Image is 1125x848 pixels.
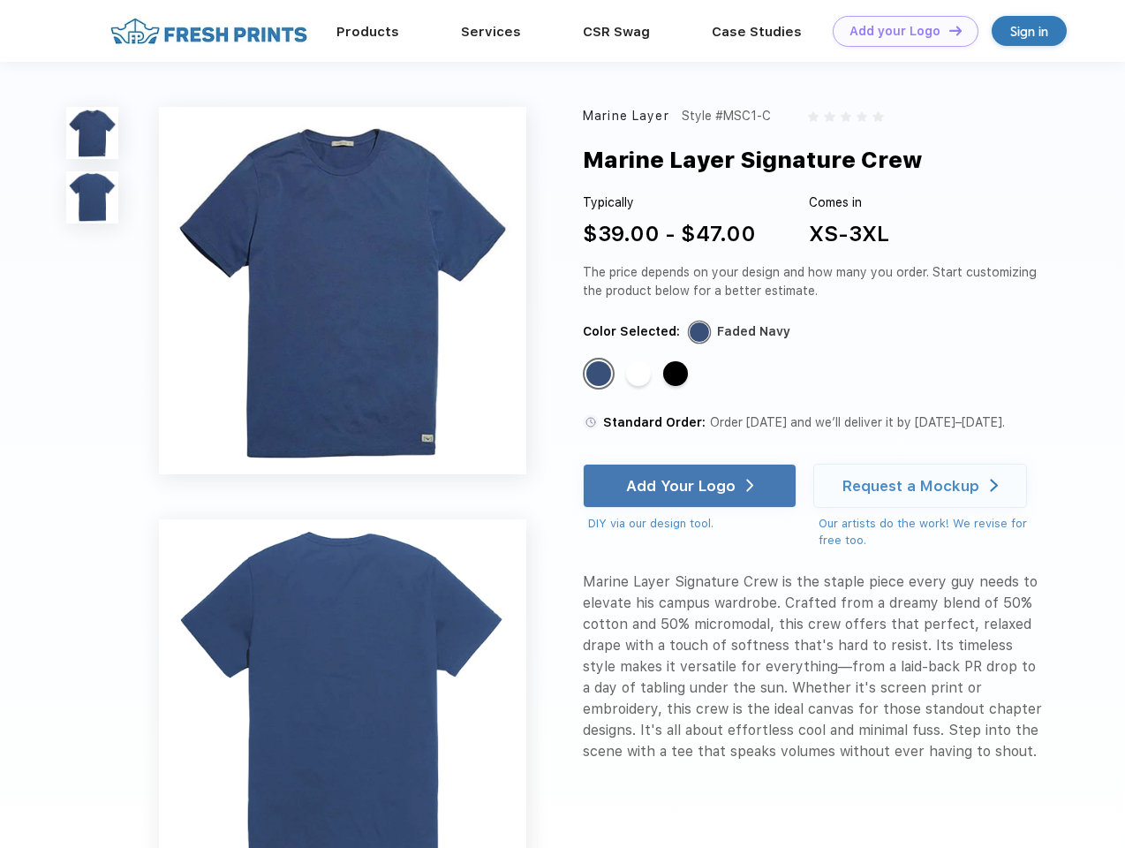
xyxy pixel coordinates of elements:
div: Marine Layer Signature Crew [583,143,923,177]
img: white arrow [746,479,754,492]
img: gray_star.svg [808,111,819,122]
div: Marine Layer [583,107,669,125]
div: Comes in [809,193,889,212]
div: Add your Logo [849,24,940,39]
div: Marine Layer Signature Crew is the staple piece every guy needs to elevate his campus wardrobe. C... [583,572,1044,762]
div: Sign in [1010,21,1048,42]
div: Faded Navy [586,361,611,386]
div: Color Selected: [583,322,680,341]
span: Order [DATE] and we’ll deliver it by [DATE]–[DATE]. [710,415,1005,429]
img: gray_star.svg [841,111,851,122]
div: Typically [583,193,756,212]
div: Style #MSC1-C [682,107,771,125]
img: fo%20logo%202.webp [105,16,313,47]
img: func=resize&h=640 [159,107,526,474]
img: gray_star.svg [872,111,883,122]
div: XS-3XL [809,218,889,250]
img: gray_star.svg [824,111,834,122]
div: White [626,361,651,386]
a: Products [336,24,399,40]
img: func=resize&h=100 [66,171,118,223]
div: The price depends on your design and how many you order. Start customizing the product below for ... [583,263,1044,300]
img: standard order [583,414,599,430]
div: Add Your Logo [626,477,736,495]
div: Our artists do the work! We revise for free too. [819,515,1044,549]
img: gray_star.svg [857,111,867,122]
a: Sign in [992,16,1067,46]
img: func=resize&h=100 [66,107,118,159]
span: Standard Order: [603,415,706,429]
div: Request a Mockup [842,477,979,495]
img: white arrow [990,479,998,492]
img: DT [949,26,962,35]
div: DIY via our design tool. [588,515,797,533]
div: $39.00 - $47.00 [583,218,756,250]
div: Faded Navy [717,322,790,341]
div: Black [663,361,688,386]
